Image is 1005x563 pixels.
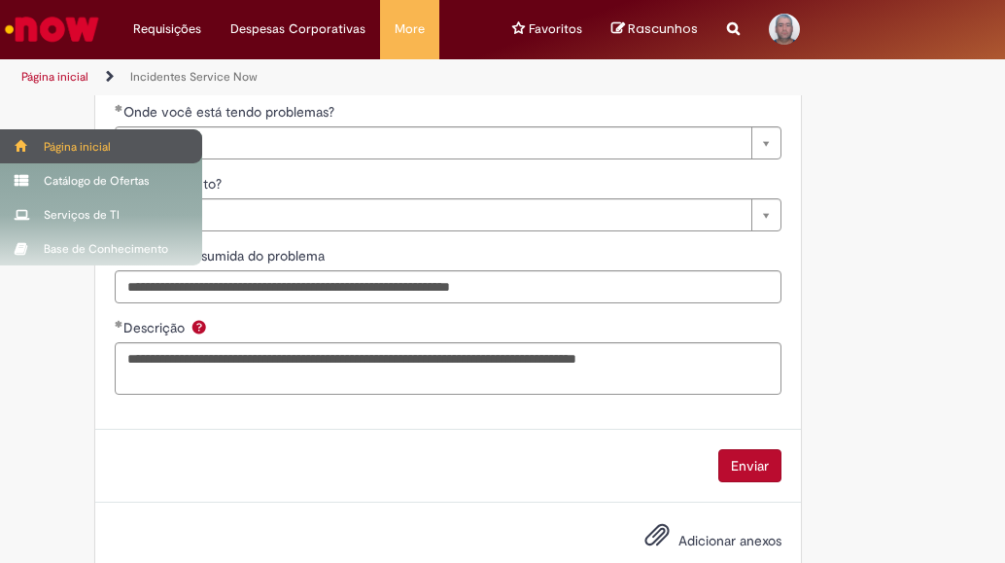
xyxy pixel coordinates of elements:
[640,517,675,562] button: Adicionar anexos
[15,59,572,95] ul: Trilhas de página
[123,247,329,264] span: Descrição resumida do problema
[123,319,189,336] span: Descrição
[2,10,102,49] img: ServiceNow
[123,103,338,121] span: Onde você está tendo problemas?
[230,19,365,39] span: Despesas Corporativas
[188,319,211,334] span: Ajuda para Descrição
[628,19,698,38] span: Rascunhos
[133,19,201,39] span: Requisições
[130,69,258,85] a: Incidentes Service Now
[395,19,425,39] span: More
[611,19,698,38] a: No momento, sua lista de rascunhos tem 0 Itens
[123,127,743,158] span: Click
[115,270,782,303] input: Descrição resumida do problema
[678,533,781,550] span: Adicionar anexos
[115,320,123,328] span: Obrigatório Preenchido
[718,449,781,482] button: Enviar
[123,199,743,230] span: -- Nenhum --
[21,69,88,85] a: Página inicial
[529,19,582,39] span: Favoritos
[115,342,782,395] textarea: Descrição
[115,104,123,112] span: Obrigatório Preenchido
